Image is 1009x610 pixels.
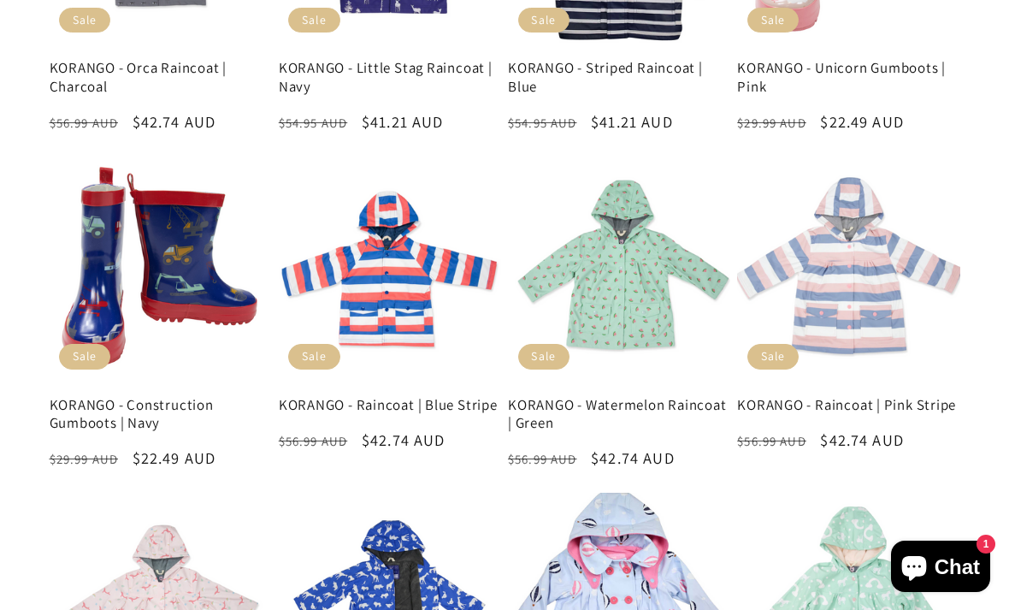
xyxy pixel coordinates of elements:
a: KORANGO - Orca Raincoat | Charcoal [50,59,272,96]
inbox-online-store-chat: Shopify online store chat [886,541,995,596]
a: KORANGO - Raincoat | Blue Stripe [279,396,501,414]
a: KORANGO - Little Stag Raincoat | Navy [279,59,501,96]
a: KORANGO - Construction Gumboots | Navy [50,396,272,433]
a: KORANGO - Unicorn Gumboots | Pink [737,59,959,96]
a: KORANGO - Striped Raincoat | Blue [508,59,730,96]
a: KORANGO - Watermelon Raincoat | Green [508,396,730,433]
a: KORANGO - Raincoat | Pink Stripe [737,396,959,414]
